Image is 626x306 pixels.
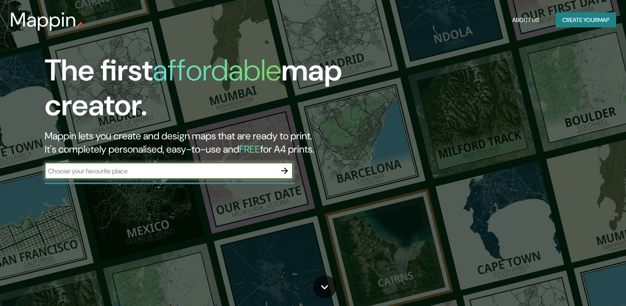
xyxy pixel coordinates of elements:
iframe: Help widget launcher [552,274,617,297]
img: mappin-pin [77,22,83,28]
input: Choose your favourite place [45,166,276,176]
h5: FREE [239,143,260,155]
h1: affordable [153,51,281,90]
button: Create yourmap [556,12,616,28]
button: About Us [509,12,542,28]
h3: Mappin [10,8,77,32]
h1: The first map creator. [45,53,358,129]
h2: Mappin lets you create and design maps that are ready to print. It's completely personalised, eas... [45,129,358,156]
